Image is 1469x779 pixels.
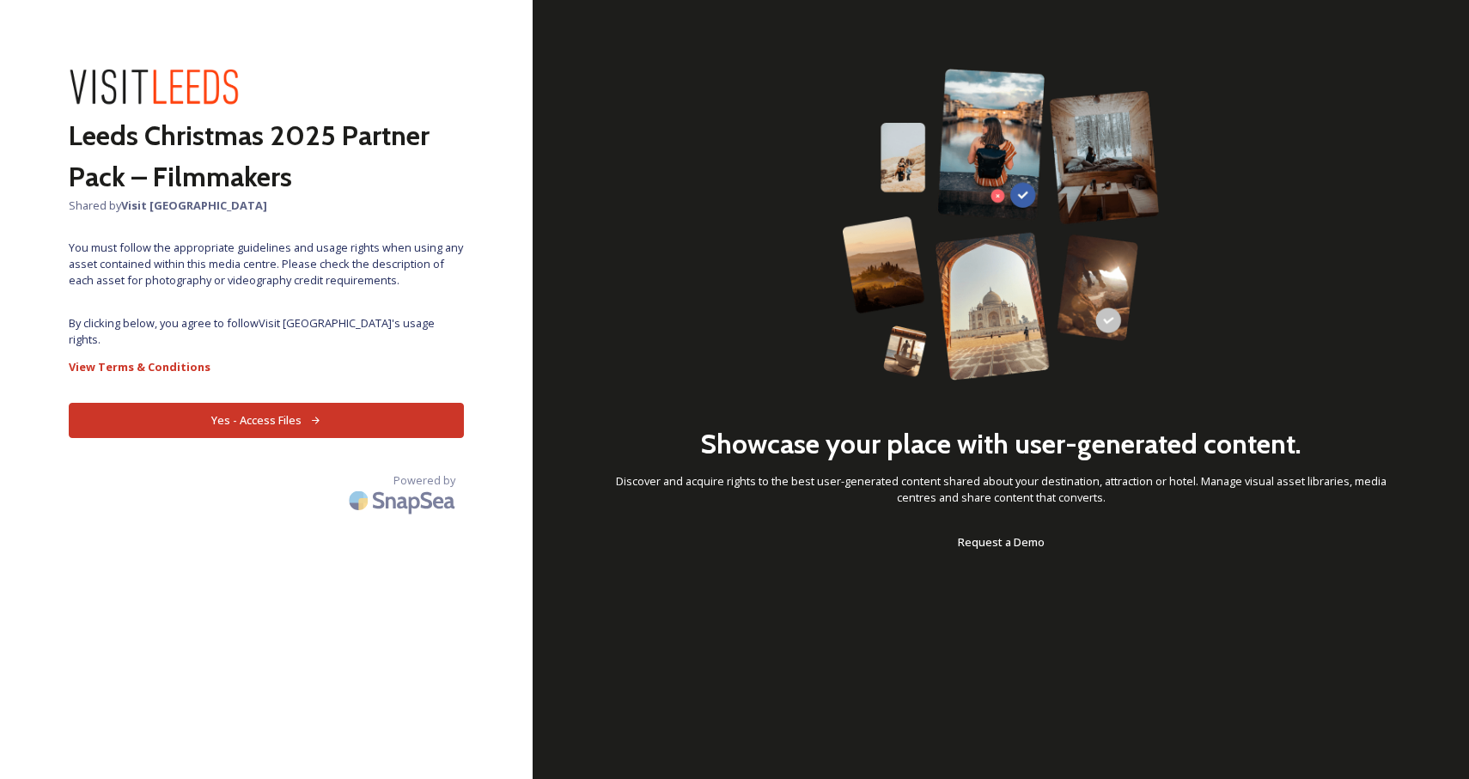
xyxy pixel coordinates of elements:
[69,403,464,438] button: Yes - Access Files
[601,473,1400,506] span: Discover and acquire rights to the best user-generated content shared about your destination, att...
[69,240,464,289] span: You must follow the appropriate guidelines and usage rights when using any asset contained within...
[121,198,267,213] strong: Visit [GEOGRAPHIC_DATA]
[69,356,464,377] a: View Terms & Conditions
[842,69,1160,380] img: 63b42ca75bacad526042e722_Group%20154-p-800.png
[700,423,1301,465] h2: Showcase your place with user-generated content.
[393,472,455,489] span: Powered by
[69,359,210,374] strong: View Terms & Conditions
[344,480,464,520] img: SnapSea Logo
[958,532,1045,552] a: Request a Demo
[69,69,241,107] img: download%20(2).png
[69,198,464,214] span: Shared by
[69,115,464,198] h2: Leeds Christmas 2025 Partner Pack – Filmmakers
[69,315,464,348] span: By clicking below, you agree to follow Visit [GEOGRAPHIC_DATA] 's usage rights.
[958,534,1045,550] span: Request a Demo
